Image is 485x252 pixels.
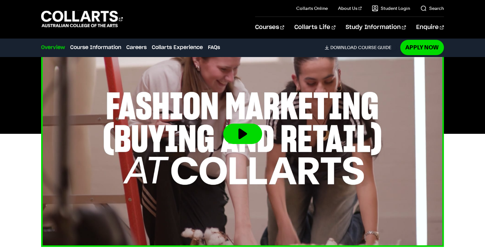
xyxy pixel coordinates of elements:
a: Enquire [416,17,444,38]
a: FAQs [208,44,220,51]
a: Apply Now [400,40,444,55]
a: Study Information [346,17,406,38]
a: Courses [255,17,284,38]
a: Collarts Life [294,17,335,38]
a: About Us [338,5,362,11]
a: Collarts Experience [152,44,203,51]
a: Collarts Online [296,5,328,11]
div: Go to homepage [41,10,123,28]
a: Search [420,5,444,11]
span: Download [330,45,357,50]
a: Student Login [372,5,410,11]
a: Careers [126,44,147,51]
a: Overview [41,44,65,51]
a: Course Information [70,44,121,51]
a: DownloadCourse Guide [325,45,396,50]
